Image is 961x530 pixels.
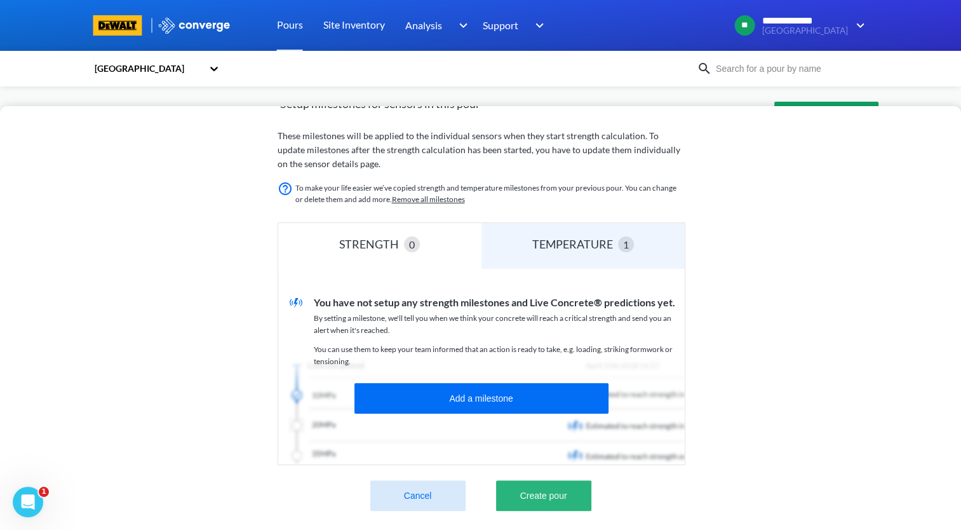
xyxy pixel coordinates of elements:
img: logo_ewhite.svg [158,17,231,34]
img: branding logo [93,15,142,36]
img: icon-search.svg [697,61,712,76]
span: You have not setup any strength milestones and Live Concrete® predictions yet. [314,296,675,308]
p: These milestones will be applied to the individual sensors when they start strength calculation. ... [278,129,684,171]
span: [GEOGRAPHIC_DATA] [762,26,848,36]
p: By setting a milestone, we'll tell you when we think your concrete will reach a critical strength... [314,313,685,336]
span: 1 [39,487,49,497]
div: [GEOGRAPHIC_DATA] [93,62,203,76]
button: Create pour [496,480,591,511]
input: Search for a pour by name [712,62,866,76]
span: Analysis [405,17,442,33]
span: 0 [409,236,415,252]
button: Add a milestone [354,383,608,414]
p: You can use them to keep your team informed that an action is ready to take, e.g. loading, striki... [314,344,685,367]
div: STRENGTH [339,235,404,253]
button: Cancel [370,480,466,511]
img: downArrow.svg [527,18,548,33]
a: branding logo [93,15,158,36]
img: downArrow.svg [451,18,471,33]
p: To make your life easier we’ve copied strength and temperature milestones from your previous pour... [295,182,684,206]
div: TEMPERATURE [532,235,618,253]
iframe: Intercom live chat [13,487,43,517]
img: downArrow.svg [848,18,868,33]
span: 1 [623,236,629,252]
span: Support [483,17,518,33]
a: Remove all milestones [392,194,465,204]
